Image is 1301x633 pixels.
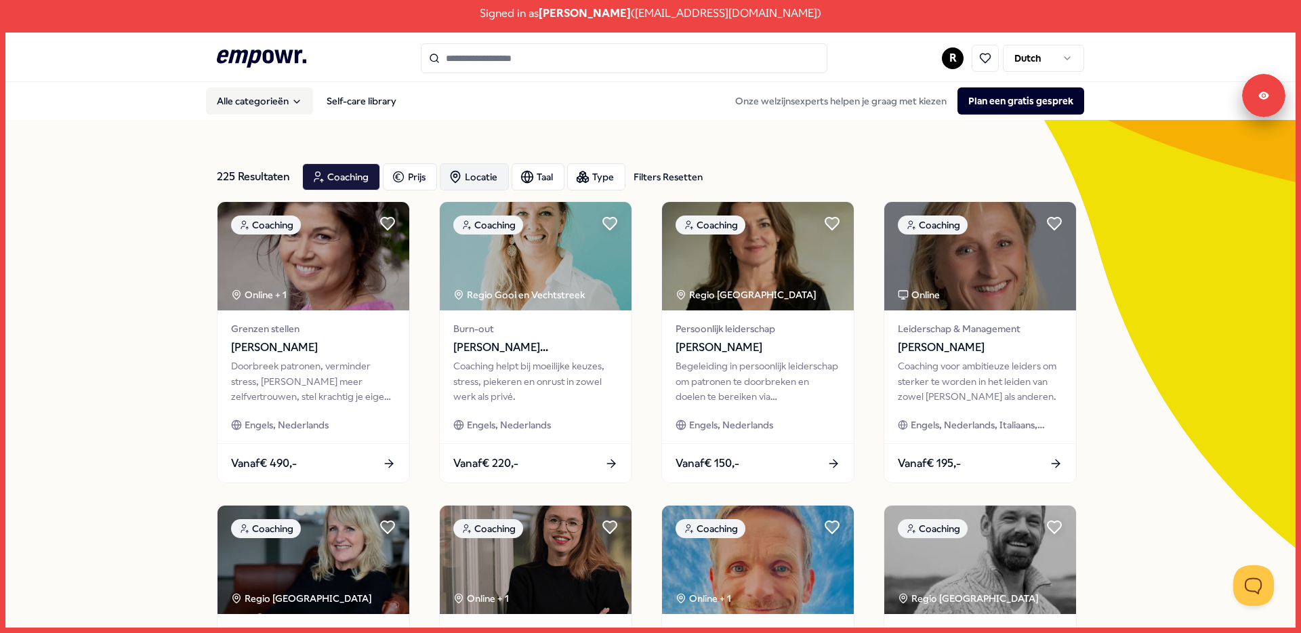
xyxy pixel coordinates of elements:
[231,287,287,302] div: Online + 1
[884,202,1076,310] img: package image
[898,321,1062,336] span: Leiderschap & Management
[1233,565,1274,606] iframe: Help Scout Beacon - Open
[676,339,840,356] span: [PERSON_NAME]
[567,163,625,190] button: Type
[661,201,854,483] a: package imageCoachingRegio [GEOGRAPHIC_DATA] Persoonlijk leiderschap[PERSON_NAME]Begeleiding in p...
[676,591,731,606] div: Online + 1
[439,201,632,483] a: package imageCoachingRegio Gooi en Vechtstreek Burn-out[PERSON_NAME][GEOGRAPHIC_DATA]Coaching hel...
[453,519,523,538] div: Coaching
[231,321,396,336] span: Grenzen stellen
[231,339,396,356] span: [PERSON_NAME]
[453,321,618,336] span: Burn-out
[231,519,301,538] div: Coaching
[898,216,968,234] div: Coaching
[898,339,1062,356] span: [PERSON_NAME]
[957,87,1084,115] button: Plan een gratis gesprek
[898,359,1062,404] div: Coaching voor ambitieuze leiders om sterker te worden in het leiden van zowel [PERSON_NAME] als a...
[634,169,703,184] div: Filters Resetten
[453,359,618,404] div: Coaching helpt bij moeilijke keuzes, stress, piekeren en onrust in zowel werk als privé.
[218,202,409,310] img: package image
[898,287,940,302] div: Online
[676,216,745,234] div: Coaching
[676,455,739,472] span: Vanaf € 150,-
[453,287,587,302] div: Regio Gooi en Vechtstreek
[453,339,618,356] span: [PERSON_NAME][GEOGRAPHIC_DATA]
[316,87,407,115] a: Self-care library
[453,591,509,606] div: Online + 1
[440,202,632,310] img: package image
[231,216,301,234] div: Coaching
[884,506,1076,614] img: package image
[206,87,313,115] button: Alle categorieën
[689,417,773,432] span: Engels, Nederlands
[231,359,396,404] div: Doorbreek patronen, verminder stress, [PERSON_NAME] meer zelfvertrouwen, stel krachtig je eigen g...
[231,455,297,472] span: Vanaf € 490,-
[676,519,745,538] div: Coaching
[724,87,1084,115] div: Onze welzijnsexperts helpen je graag met kiezen
[453,216,523,234] div: Coaching
[302,163,380,190] button: Coaching
[218,506,409,614] img: package image
[676,321,840,336] span: Persoonlijk leiderschap
[942,47,964,69] button: R
[539,5,631,22] span: [PERSON_NAME]
[898,455,961,472] span: Vanaf € 195,-
[911,417,1062,432] span: Engels, Nederlands, Italiaans, Zweeds
[676,359,840,404] div: Begeleiding in persoonlijk leiderschap om patronen te doorbreken en doelen te bereiken via bewust...
[662,202,854,310] img: package image
[662,506,854,614] img: package image
[245,417,329,432] span: Engels, Nederlands
[440,163,509,190] button: Locatie
[467,417,551,432] span: Engels, Nederlands
[217,201,410,483] a: package imageCoachingOnline + 1Grenzen stellen[PERSON_NAME]Doorbreek patronen, verminder stress, ...
[676,287,819,302] div: Regio [GEOGRAPHIC_DATA]
[217,163,291,190] div: 225 Resultaten
[512,163,564,190] button: Taal
[421,43,827,73] input: Search for products, categories or subcategories
[453,455,518,472] span: Vanaf € 220,-
[884,201,1077,483] a: package imageCoachingOnlineLeiderschap & Management[PERSON_NAME]Coaching voor ambitieuze leiders ...
[898,519,968,538] div: Coaching
[898,591,1041,606] div: Regio [GEOGRAPHIC_DATA]
[206,87,407,115] nav: Main
[440,506,632,614] img: package image
[231,591,374,606] div: Regio [GEOGRAPHIC_DATA]
[383,163,437,190] button: Prijs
